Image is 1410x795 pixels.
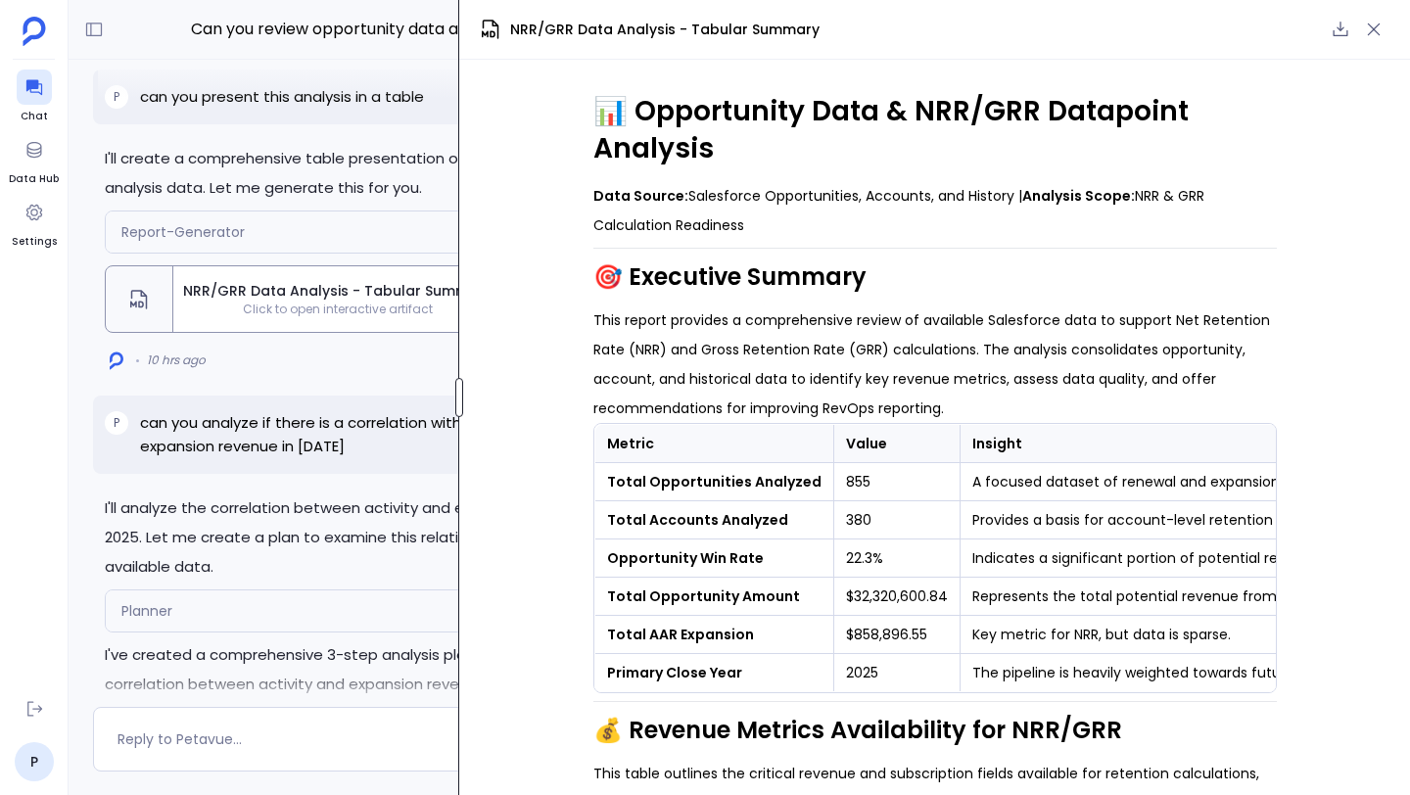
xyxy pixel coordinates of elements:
span: Settings [12,234,57,250]
span: Chat [17,109,52,124]
a: Settings [12,195,57,250]
img: petavue logo [23,17,46,46]
a: Data Hub [9,132,59,187]
a: Chat [17,70,52,124]
a: P [15,742,54,781]
span: Data Hub [9,171,59,187]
